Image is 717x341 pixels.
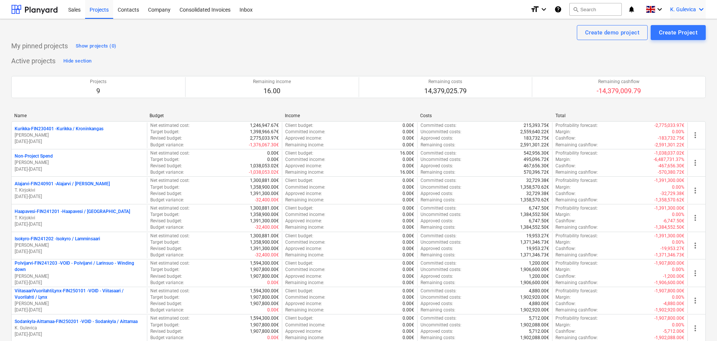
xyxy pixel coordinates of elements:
[680,305,717,341] iframe: Chat Widget
[577,25,648,40] button: Create demo project
[249,169,279,176] p: -1,038,053.02€
[150,135,182,141] p: Revised budget :
[250,191,279,197] p: 1,391,300.00€
[526,177,549,184] p: 32,729.38€
[421,122,457,129] p: Committed costs :
[285,267,325,273] p: Committed income :
[697,5,706,14] i: keyboard_arrow_down
[15,208,130,215] p: Haapavesi-FIN241201 - Haapavesi / [GEOGRAPHIC_DATA]
[403,197,414,203] p: 0.00€
[403,239,414,246] p: 0.00€
[555,233,598,239] p: Profitability forecast :
[421,280,455,286] p: Remaining costs :
[15,153,53,159] p: Non-Project Spend
[660,191,684,197] p: -32,729.38€
[267,280,279,286] p: 0.00€
[11,42,68,51] p: My pinned projects
[267,307,279,313] p: 0.00€
[15,325,144,331] p: K. Gulevica
[285,294,325,301] p: Committed income :
[691,158,700,167] span: more_vert
[421,260,457,267] p: Committed costs :
[663,301,684,307] p: -4,880.00€
[421,150,457,156] p: Committed costs :
[658,169,684,176] p: -570,380.72€
[285,260,313,267] p: Client budget :
[403,122,414,129] p: 0.00€
[150,246,182,252] p: Revised budget :
[555,177,598,184] p: Profitability forecast :
[421,239,461,246] p: Uncommitted costs :
[403,273,414,280] p: 0.00€
[15,242,144,249] p: [PERSON_NAME]
[249,142,279,148] p: -1,376,067.30€
[529,260,549,267] p: 1,200.00€
[555,156,571,163] p: Margin :
[597,79,641,85] p: Remaining cashflow
[255,252,279,258] p: -32,400.00€
[555,224,598,231] p: Remaining cashflow :
[520,197,549,203] p: 1,358,570.62€
[267,156,279,163] p: 0.00€
[150,252,184,258] p: Budget variance :
[520,252,549,258] p: 1,371,346.73€
[285,184,325,191] p: Committed income :
[420,113,549,118] div: Costs
[285,301,322,307] p: Approved income :
[403,156,414,163] p: 0.00€
[150,156,180,163] p: Target budget :
[628,5,635,14] i: notifications
[529,301,549,307] p: 4,880.00€
[555,113,685,118] div: Total
[555,280,598,286] p: Remaining cashflow :
[403,218,414,224] p: 0.00€
[150,288,190,294] p: Net estimated cost :
[15,249,144,255] p: [DATE] - [DATE]
[285,205,313,211] p: Client budget :
[651,25,706,40] button: Create Project
[250,218,279,224] p: 1,391,300.00€
[585,28,639,37] div: Create demo project
[150,191,182,197] p: Revised budget :
[253,86,291,95] p: 16.00
[555,211,571,218] p: Margin :
[285,191,322,197] p: Approved income :
[555,260,598,267] p: Profitability forecast :
[520,280,549,286] p: 1,906,600.00€
[403,260,414,267] p: 0.00€
[150,122,190,129] p: Net estimated cost :
[529,205,549,211] p: 6,747.50€
[555,197,598,203] p: Remaining cashflow :
[250,239,279,246] p: 1,358,900.00€
[520,294,549,301] p: 1,902,920.00€
[15,181,110,187] p: Alajarvi-FIN240901 - Alajarvi / [PERSON_NAME]
[15,215,144,221] p: T. Kirjokivi
[15,319,138,325] p: Sodankyla-Aittamaa-FIN250201 - VOID - Sodankyla / Aittamaa
[285,224,324,231] p: Remaining income :
[539,5,548,14] i: keyboard_arrow_down
[421,301,453,307] p: Approved costs :
[421,191,453,197] p: Approved costs :
[255,197,279,203] p: -32,400.00€
[658,135,684,141] p: -183,732.75€
[150,260,190,267] p: Net estimated cost :
[526,191,549,197] p: 32,729.38€
[285,307,324,313] p: Remaining income :
[285,122,313,129] p: Client budget :
[150,150,190,156] p: Net estimated cost :
[555,218,576,224] p: Cashflow :
[526,233,549,239] p: 19,953.27€
[76,42,116,51] div: Show projects (0)
[250,260,279,267] p: 1,594,300.00€
[555,273,576,280] p: Cashflow :
[250,211,279,218] p: 1,358,900.00€
[403,184,414,191] p: 0.00€
[524,169,549,176] p: 570,396.72€
[250,294,279,301] p: 1,907,800.00€
[285,150,313,156] p: Client budget :
[403,294,414,301] p: 0.00€
[555,129,571,135] p: Margin :
[15,288,144,314] div: ViitasaariVuorilahtiLynx-FIN250101 -VOID - Viitasaari / Vuorilahti / Lynx[PERSON_NAME][DATE]-[DATE]
[150,273,182,280] p: Revised budget :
